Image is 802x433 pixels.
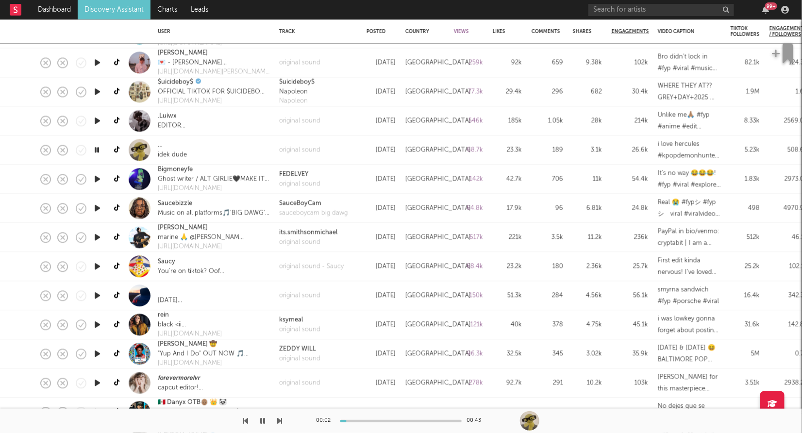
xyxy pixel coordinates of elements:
div: 71.7k [612,406,648,418]
div: [GEOGRAPHIC_DATA] [405,202,471,214]
div: 96.3k [454,348,483,360]
div: 259k [454,57,483,68]
div: 00:43 [467,415,486,427]
div: Real 😭 #fypシ #fypシ゚viral #viralvideo #relatable #sauceboycam [658,197,721,220]
div: [GEOGRAPHIC_DATA] [405,232,471,243]
input: Search for artists [588,4,734,16]
a: original sound [279,58,320,67]
div: 180 [532,261,563,272]
div: 24.8k [612,202,648,214]
div: 17.9k [493,202,522,214]
div: 56.1k [612,290,648,301]
a: original sound [279,116,320,126]
div: 617k [454,232,483,243]
div: 5.23k [731,144,760,156]
button: 99+ [762,6,769,14]
div: 498 [731,202,760,214]
div: original sound [279,179,320,189]
div: [GEOGRAPHIC_DATA] [405,377,471,389]
div: 23.3k [493,144,522,156]
div: [GEOGRAPHIC_DATA] [405,319,471,331]
div: 31.6k [731,319,760,331]
div: 68.7k [454,144,483,156]
div: original sound [279,291,320,300]
div: 659 [532,57,563,68]
div: 💌 - [PERSON_NAME][EMAIL_ADDRESS][DOMAIN_NAME] [158,58,269,67]
div: [GEOGRAPHIC_DATA] [405,57,471,68]
div: FEDELVEY [279,170,320,180]
a: original sound [279,407,320,417]
div: 82.1k [731,57,760,68]
div: 35.9k [612,348,648,360]
div: its.smithsonmichael [279,228,337,238]
div: 6.79k [493,406,522,418]
div: original sound - Saucy [279,262,344,271]
div: First edit kinda nervous! I've loved this song for years then recently went crazy when I began to... [658,255,721,278]
a: original sound [279,145,320,155]
div: 296 [532,86,563,98]
div: Country [405,29,439,34]
a: original sound [279,325,320,334]
div: 278k [454,377,483,389]
div: 99 + [765,2,777,10]
div: 121k [454,319,483,331]
div: 102k [612,57,648,68]
div: [GEOGRAPHIC_DATA] [405,144,471,156]
a: 🇲🇽 Danyx OTB👴🏽 👑 🐼 [158,398,227,408]
a: $uicideboy$Napoleon [279,78,315,97]
a: rein [158,311,169,320]
div: [DATE] [367,57,396,68]
div: Napoleon [279,87,315,97]
a: Bigmoneyfe [158,165,193,175]
div: [DATE] [367,202,396,214]
div: 25.2k [731,261,760,272]
div: 42.7k [493,173,522,185]
a: [URL][DOMAIN_NAME] [158,184,269,194]
a: sauceboycam big dawg [279,208,348,218]
div: [DATE] [367,406,396,418]
div: 30.4k [612,86,648,98]
a: original sound [279,378,320,388]
div: 92.7k [493,377,522,389]
a: original sound [279,237,337,247]
a: [URL][DOMAIN_NAME][PERSON_NAME] [158,67,269,77]
div: Music on all platforms🎵'BIG DAWG' OUT NOW! ig @sauceboycam [158,208,269,218]
div: [DATE] [367,232,396,243]
div: 6.81k [573,202,602,214]
div: [DATE] [367,261,396,272]
div: 28k [573,115,602,127]
div: Shares [573,29,592,34]
div: Posted [367,29,391,34]
div: 194k [454,406,483,418]
div: 45.1k [612,319,648,331]
div: 16.4k [731,290,760,301]
div: 68.4k [454,261,483,272]
a: 𝙛𝙤𝙧𝙚𝙫𝙚𝙧𝙢𝙤𝙧𝙚𝙡𝙫𝙧 [158,374,200,383]
div: $uicideboy$ [279,78,315,87]
div: 11.2k [573,232,602,243]
div: Video Caption [658,29,706,34]
div: i love hercules #kpopdemonhunters #hurcules #fyp #viraledit #foryou [658,138,721,162]
a: … [158,141,163,150]
div: ZEDDY WILL [279,345,320,354]
div: 345 [532,348,563,360]
div: 185k [493,115,522,127]
div: [DATE] [367,115,396,127]
div: [GEOGRAPHIC_DATA] [405,290,471,301]
div: 5M [731,348,760,360]
div: black <ii for [PERSON_NAME] i 🤍 [PERSON_NAME] & [PERSON_NAME] [PERSON_NAME] acc @[PERSON_NAME] pa... [158,320,269,330]
div: [URL][DOMAIN_NAME] [158,242,245,252]
div: original sound [279,354,320,364]
div: "Yup And I Do" OUT NOW 🎵 & "Can't Go Broke (Remix)" OUT NOW 🎵 [158,349,269,359]
a: Napoleon [279,97,315,106]
div: 9.38k [573,57,602,68]
div: 96 [532,202,563,214]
